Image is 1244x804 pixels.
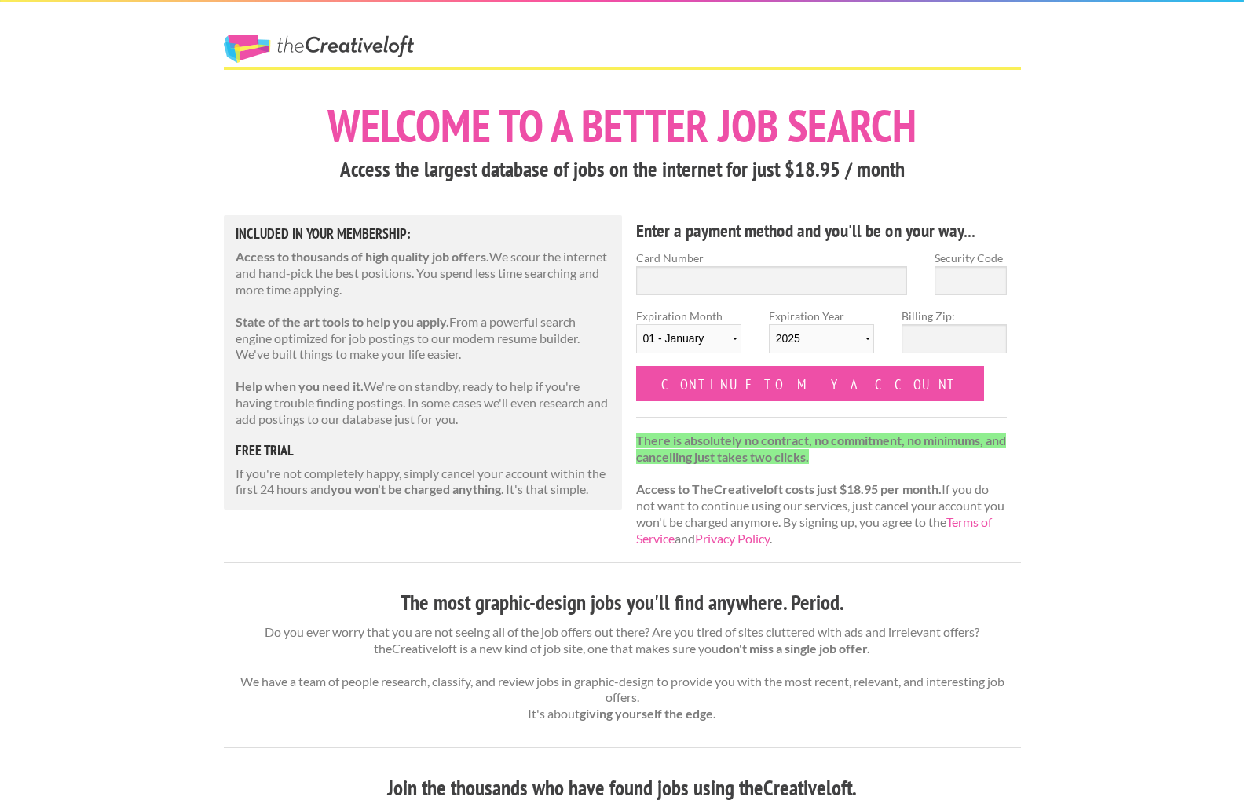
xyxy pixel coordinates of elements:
p: If you're not completely happy, simply cancel your account within the first 24 hours and . It's t... [236,466,611,499]
strong: Access to thousands of high quality job offers. [236,249,489,264]
a: The Creative Loft [224,35,414,63]
a: Terms of Service [636,514,992,546]
label: Card Number [636,250,908,266]
label: Billing Zip: [902,308,1007,324]
label: Expiration Month [636,308,741,366]
strong: you won't be charged anything [331,481,501,496]
p: From a powerful search engine optimized for job postings to our modern resume builder. We've buil... [236,314,611,363]
p: Do you ever worry that you are not seeing all of the job offers out there? Are you tired of sites... [224,624,1021,722]
h3: The most graphic-design jobs you'll find anywhere. Period. [224,588,1021,618]
strong: State of the art tools to help you apply. [236,314,449,329]
select: Expiration Year [769,324,874,353]
strong: There is absolutely no contract, no commitment, no minimums, and cancelling just takes two clicks. [636,433,1006,464]
h4: Enter a payment method and you'll be on your way... [636,218,1008,243]
strong: giving yourself the edge. [580,706,716,721]
h5: Included in Your Membership: [236,227,611,241]
h3: Join the thousands who have found jobs using theCreativeloft. [224,773,1021,803]
strong: Help when you need it. [236,378,364,393]
h3: Access the largest database of jobs on the internet for just $18.95 / month [224,155,1021,185]
p: If you do not want to continue using our services, just cancel your account you won't be charged ... [636,433,1008,547]
label: Security Code [935,250,1007,266]
a: Privacy Policy [695,531,770,546]
p: We're on standby, ready to help if you're having trouble finding postings. In some cases we'll ev... [236,378,611,427]
strong: don't miss a single job offer. [719,641,870,656]
p: We scour the internet and hand-pick the best positions. You spend less time searching and more ti... [236,249,611,298]
label: Expiration Year [769,308,874,366]
select: Expiration Month [636,324,741,353]
strong: Access to TheCreativeloft costs just $18.95 per month. [636,481,942,496]
input: Continue to my account [636,366,985,401]
h1: Welcome to a better job search [224,103,1021,148]
h5: free trial [236,444,611,458]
